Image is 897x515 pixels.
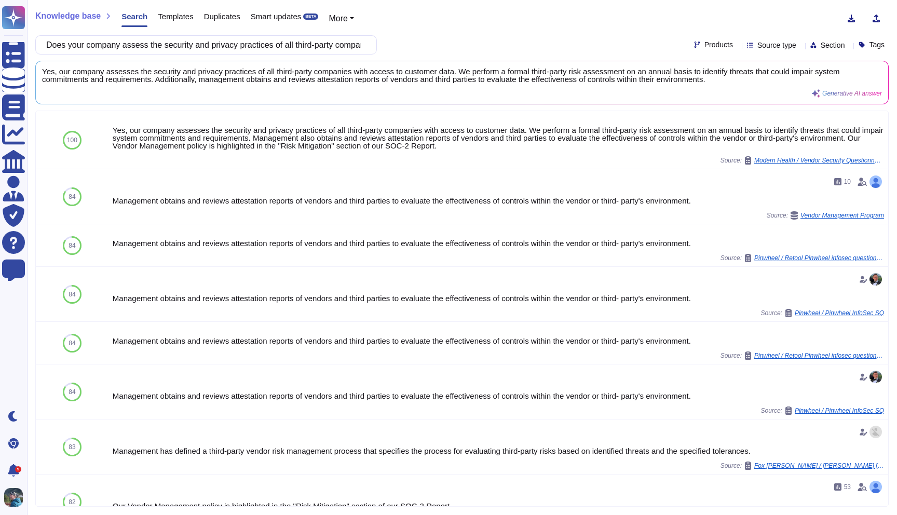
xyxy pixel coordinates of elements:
span: 10 [844,179,851,185]
span: Search [121,12,147,20]
button: user [2,486,30,509]
span: Tags [869,41,885,48]
span: Source: [721,254,884,262]
span: 100 [67,137,77,143]
img: user [4,488,23,507]
div: BETA [303,13,318,20]
span: 84 [69,291,75,297]
span: Duplicates [204,12,240,20]
span: Yes, our company assesses the security and privacy practices of all third-party companies with ac... [42,67,882,83]
input: Search a question or template... [41,36,366,54]
span: Source: [761,309,884,317]
span: Source: [761,406,884,415]
span: Templates [158,12,193,20]
span: Source: [721,462,884,470]
span: Modern Health / Vendor Security Questionnaire (Retool) [754,157,884,164]
img: user [869,371,882,383]
span: 84 [69,242,75,249]
span: More [329,14,347,23]
span: Source: [721,156,884,165]
span: Pinwheel / Pinwheel InfoSec SQ [795,408,884,414]
span: 82 [69,499,75,505]
img: user [869,481,882,493]
span: Source: [767,211,884,220]
span: Vendor Management Program [800,212,884,219]
span: 84 [69,194,75,200]
span: Knowledge base [35,12,101,20]
div: Yes, our company assesses the security and privacy practices of all third-party companies with ac... [113,126,884,150]
div: Our Vendor Management policy is highlighted in the "Risk Mitigation" section of our SOC-2 Report. [113,502,884,510]
span: Fox [PERSON_NAME] / [PERSON_NAME] [PERSON_NAME] [754,463,884,469]
span: Pinwheel / Retool Pinwheel infosec questionnaire (1) [754,353,884,359]
span: 84 [69,340,75,346]
span: Section [821,42,845,49]
div: Management has defined a third-party vendor risk management process that specifies the process fo... [113,447,884,455]
span: Source: [721,351,884,360]
div: Management obtains and reviews attestation reports of vendors and third parties to evaluate the e... [113,197,884,205]
span: Smart updates [251,12,302,20]
div: Management obtains and reviews attestation reports of vendors and third parties to evaluate the e... [113,392,884,400]
span: Source type [757,42,796,49]
img: user [869,175,882,188]
div: 9 [15,466,21,472]
div: Management obtains and reviews attestation reports of vendors and third parties to evaluate the e... [113,294,884,302]
span: 84 [69,389,75,395]
span: 53 [844,484,851,490]
span: Pinwheel / Pinwheel InfoSec SQ [795,310,884,316]
img: user [869,426,882,438]
span: Products [704,41,733,48]
div: Management obtains and reviews attestation reports of vendors and third parties to evaluate the e... [113,239,884,247]
div: Management obtains and reviews attestation reports of vendors and third parties to evaluate the e... [113,337,884,345]
span: 83 [69,444,75,450]
span: Pinwheel / Retool Pinwheel infosec questionnaire (1) [754,255,884,261]
button: More [329,12,354,25]
img: user [869,273,882,286]
span: Generative AI answer [822,90,882,97]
